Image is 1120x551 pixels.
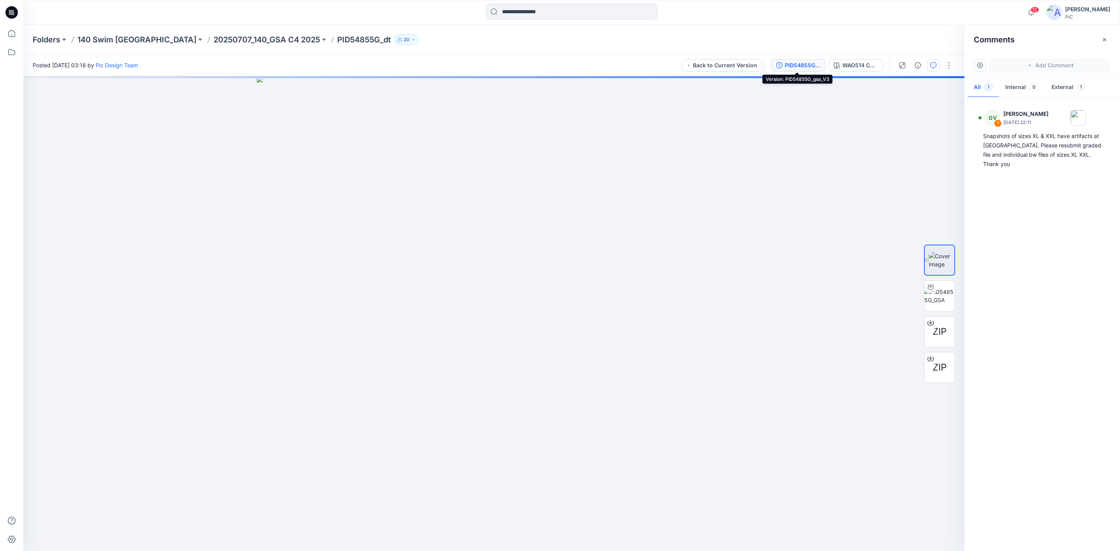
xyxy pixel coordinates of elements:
[974,35,1015,44] h2: Comments
[933,360,947,374] span: ZIP
[1065,14,1110,20] div: PIC
[1045,78,1092,98] button: External
[984,83,993,91] span: 1
[1003,109,1048,119] p: [PERSON_NAME]
[682,59,762,72] button: Back to Current Version
[829,59,883,72] button: WAO514 C2 Denim Blue
[257,76,731,551] img: eyJhbGciOiJIUzI1NiIsImtpZCI6IjAiLCJzbHQiOiJzZXMiLCJ0eXAiOiJKV1QifQ.eyJkYXRhIjp7InR5cGUiOiJzdG9yYW...
[96,62,138,68] a: Pic Design Team
[1029,83,1039,91] span: 0
[1031,7,1039,13] span: 13
[968,78,999,98] button: All
[929,252,954,268] img: Cover Image
[33,34,60,45] a: Folders
[994,119,1002,127] div: 1
[77,34,196,45] a: 140 Swim [GEOGRAPHIC_DATA]
[394,34,419,45] button: 20
[785,61,821,70] div: PID54855G_gsa_V3
[1003,119,1048,126] p: [DATE] 22:11
[213,34,320,45] a: 20250707_140_GSA C4 2025
[33,61,138,69] span: Posted [DATE] 03:18 by
[1046,5,1062,20] img: avatar
[1065,5,1110,14] div: [PERSON_NAME]
[985,110,1000,126] div: GV
[933,325,947,339] span: ZIP
[924,288,955,304] img: PID54855G_GSA
[912,59,924,72] button: Details
[842,61,878,70] div: WAO514 C2 Denim Blue
[989,59,1111,72] button: Add Comment
[404,35,409,44] p: 20
[337,34,391,45] p: PID54855G_dt
[983,131,1101,169] div: Snapshots of sizes XL & XXL have artifacts at [GEOGRAPHIC_DATA]. Please resubmit graded file and ...
[999,78,1045,98] button: Internal
[1076,83,1085,91] span: 1
[771,59,826,72] button: PID54855G_gsa_V3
